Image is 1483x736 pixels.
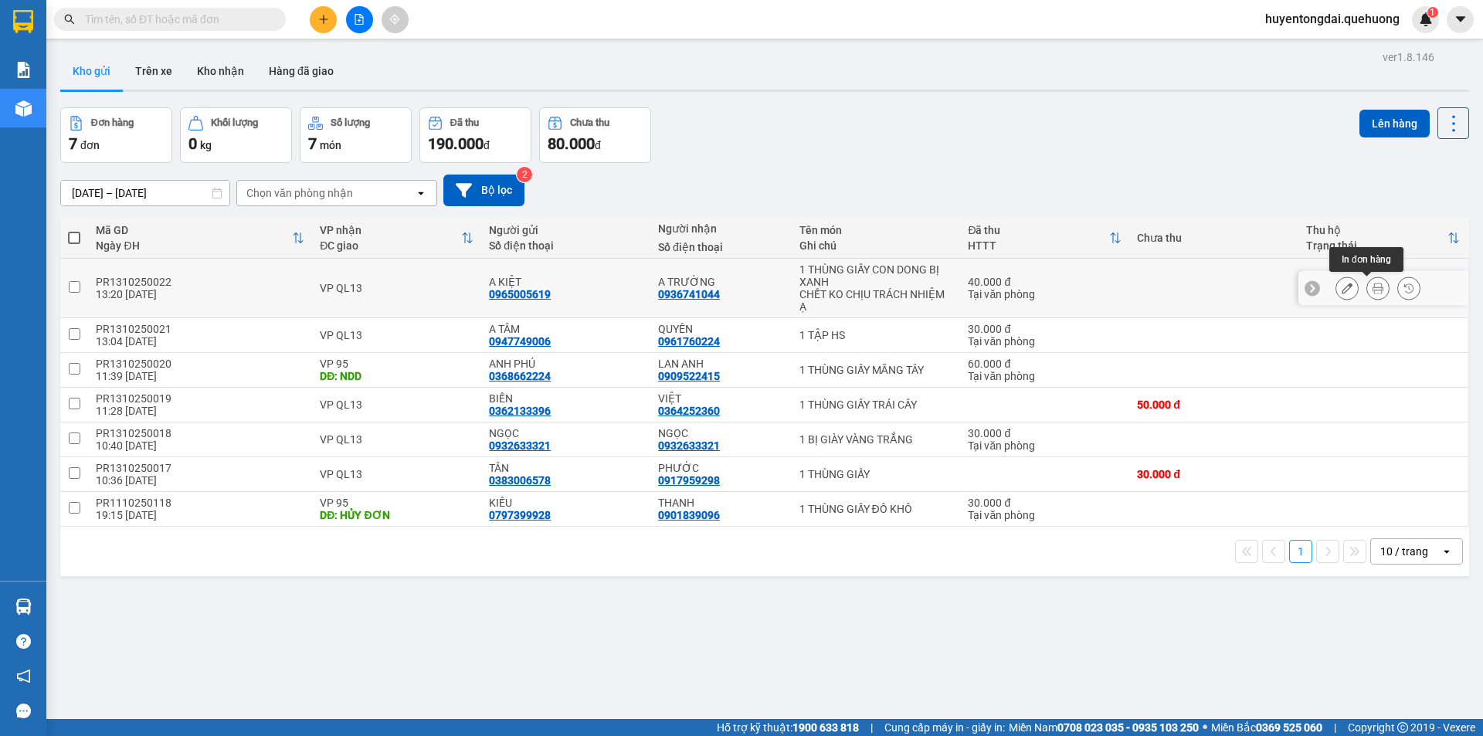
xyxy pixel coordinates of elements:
[188,134,197,153] span: 0
[1397,722,1408,733] span: copyright
[658,439,720,452] div: 0932633321
[489,405,551,417] div: 0362133396
[320,509,473,521] div: DĐ: HỦY ĐƠN
[658,370,720,382] div: 0909522415
[799,224,953,236] div: Tên món
[489,370,551,382] div: 0368662224
[320,224,461,236] div: VP nhận
[968,509,1122,521] div: Tại văn phòng
[799,468,953,480] div: 1 THÙNG GIẤY
[658,497,783,509] div: THANH
[968,439,1122,452] div: Tại văn phòng
[658,392,783,405] div: VIỆT
[658,474,720,487] div: 0917959298
[489,497,643,509] div: KIỀU
[15,100,32,117] img: warehouse-icon
[200,139,212,151] span: kg
[320,468,473,480] div: VP QL13
[968,370,1122,382] div: Tại văn phòng
[1359,110,1430,137] button: Lên hàng
[799,239,953,252] div: Ghi chú
[484,139,490,151] span: đ
[180,107,292,163] button: Khối lượng0kg
[96,474,304,487] div: 10:36 [DATE]
[64,14,75,25] span: search
[658,462,783,474] div: PHƯỚC
[489,224,643,236] div: Người gửi
[96,288,304,300] div: 13:20 [DATE]
[450,117,479,128] div: Đã thu
[968,335,1122,348] div: Tại văn phòng
[88,218,312,259] th: Toggle SortBy
[489,276,643,288] div: A KIỆT
[1203,724,1207,731] span: ⚪️
[489,392,643,405] div: BIẾN
[799,263,953,288] div: 1 THÙNG GIẤY CON DONG BỊ XANH
[968,288,1122,300] div: Tại văn phòng
[595,139,601,151] span: đ
[318,14,329,25] span: plus
[489,335,551,348] div: 0947749006
[658,405,720,417] div: 0364252360
[658,276,783,288] div: A TRƯỜNG
[419,107,531,163] button: Đã thu190.000đ
[346,6,373,33] button: file-add
[60,53,123,90] button: Kho gửi
[96,427,304,439] div: PR1310250018
[489,323,643,335] div: A TÂM
[658,509,720,521] div: 0901839096
[91,117,134,128] div: Đơn hàng
[489,239,643,252] div: Số điện thoại
[517,167,532,182] sup: 2
[61,181,229,205] input: Select a date range.
[1057,721,1199,734] strong: 0708 023 035 - 0935 103 250
[80,139,100,151] span: đơn
[799,288,953,313] div: CHẾT KO CHỊU TRÁCH NHIỆM Ạ
[16,634,31,649] span: question-circle
[256,53,346,90] button: Hàng đã giao
[658,335,720,348] div: 0961760224
[300,107,412,163] button: Số lượng7món
[799,433,953,446] div: 1 BỊ GIÀY VÀNG TRẮNG
[799,364,953,376] div: 1 THÙNG GIẤY MĂNG TÂY
[320,329,473,341] div: VP QL13
[1306,224,1447,236] div: Thu hộ
[1306,239,1447,252] div: Trạng thái
[884,719,1005,736] span: Cung cấp máy in - giấy in:
[658,427,783,439] div: NGỌC
[1383,49,1434,66] div: ver 1.8.146
[443,175,524,206] button: Bộ lọc
[96,439,304,452] div: 10:40 [DATE]
[96,462,304,474] div: PR1310250017
[658,358,783,370] div: LAN ANH
[1137,468,1291,480] div: 30.000 đ
[1334,719,1336,736] span: |
[354,14,365,25] span: file-add
[96,405,304,417] div: 11:28 [DATE]
[96,276,304,288] div: PR1310250022
[211,117,258,128] div: Khối lượng
[1211,719,1322,736] span: Miền Bắc
[1335,276,1359,300] div: Sửa đơn hàng
[123,53,185,90] button: Trên xe
[96,335,304,348] div: 13:04 [DATE]
[799,503,953,515] div: 1 THÙNG GIẤY ĐỒ KHÔ
[13,10,33,33] img: logo-vxr
[1298,218,1468,259] th: Toggle SortBy
[85,11,267,28] input: Tìm tên, số ĐT hoặc mã đơn
[320,370,473,382] div: DĐ: NDD
[96,370,304,382] div: 11:39 [DATE]
[96,509,304,521] div: 19:15 [DATE]
[320,358,473,370] div: VP 95
[968,323,1122,335] div: 30.000 đ
[968,239,1109,252] div: HTTT
[799,329,953,341] div: 1 TẬP HS
[570,117,609,128] div: Chưa thu
[15,599,32,615] img: warehouse-icon
[1419,12,1433,26] img: icon-new-feature
[968,224,1109,236] div: Đã thu
[312,218,481,259] th: Toggle SortBy
[548,134,595,153] span: 80.000
[331,117,370,128] div: Số lượng
[96,358,304,370] div: PR1310250020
